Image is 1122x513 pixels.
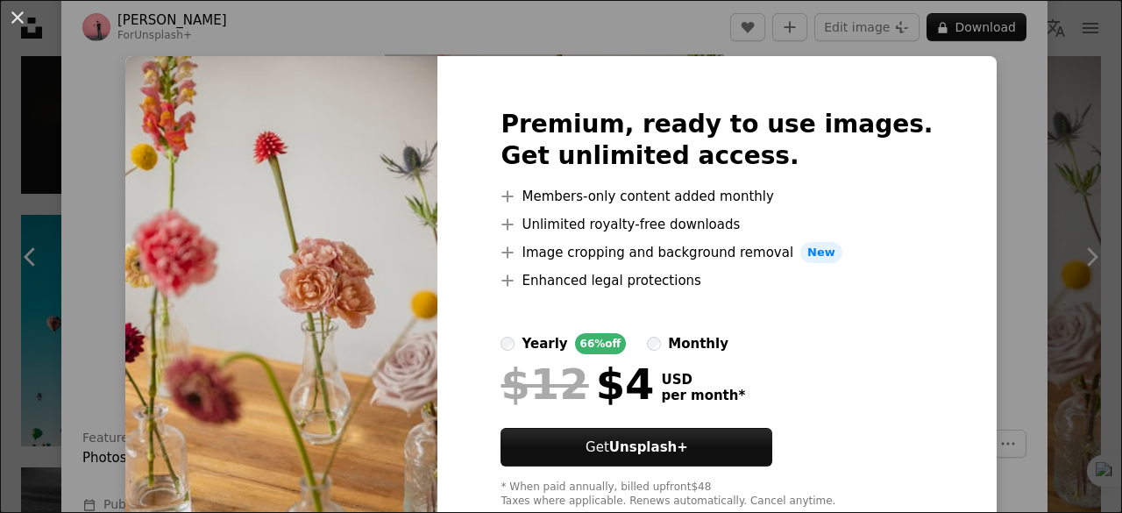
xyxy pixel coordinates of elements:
span: per month * [661,388,745,403]
input: yearly66%off [501,337,515,351]
strong: Unsplash+ [609,439,688,455]
span: New [800,242,842,263]
li: Enhanced legal protections [501,270,933,291]
span: $12 [501,361,588,407]
li: Unlimited royalty-free downloads [501,214,933,235]
button: GetUnsplash+ [501,428,772,467]
div: $4 [501,361,654,407]
input: monthly [647,337,661,351]
span: USD [661,372,745,388]
h2: Premium, ready to use images. Get unlimited access. [501,109,933,172]
li: Members-only content added monthly [501,186,933,207]
div: yearly [522,333,567,354]
div: monthly [668,333,728,354]
div: * When paid annually, billed upfront $48 Taxes where applicable. Renews automatically. Cancel any... [501,481,933,509]
li: Image cropping and background removal [501,242,933,263]
div: 66% off [575,333,627,354]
